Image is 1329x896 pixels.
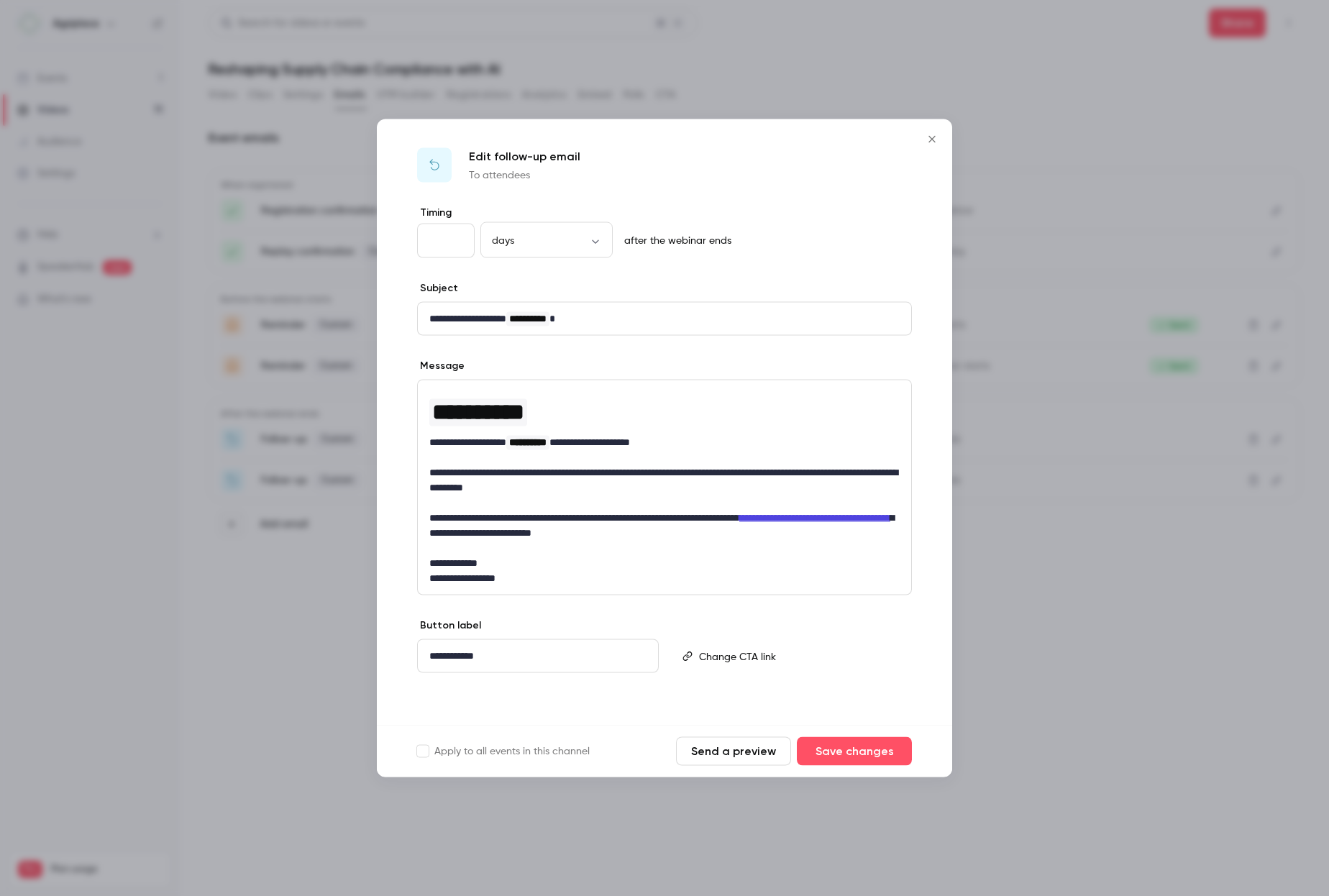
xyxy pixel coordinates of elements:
[417,744,590,759] label: Apply to all events in this channel
[417,359,465,373] label: Message
[469,148,580,165] p: Edit follow-up email
[676,737,791,766] button: Send a preview
[469,168,580,183] p: To attendees
[417,206,912,220] label: Timing
[418,303,911,335] div: editor
[418,640,658,672] div: editor
[797,737,912,766] button: Save changes
[417,618,481,633] label: Button label
[480,233,613,247] div: days
[618,234,731,248] p: after the webinar ends
[417,281,458,296] label: Subject
[418,380,911,595] div: editor
[693,640,910,673] div: editor
[918,125,946,154] button: Close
